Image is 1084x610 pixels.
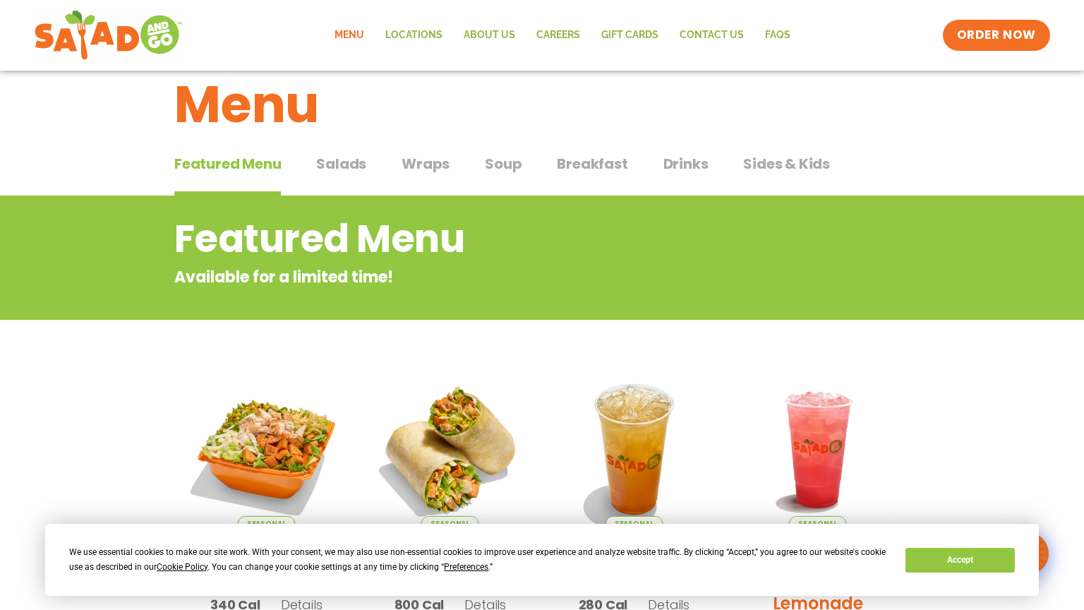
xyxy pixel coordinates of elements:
a: Locations [375,19,453,52]
span: Wraps [402,153,450,174]
span: Seasonal [606,516,663,531]
a: ORDER NOW [943,20,1050,51]
img: Product photo for Southwest Harvest Wrap [369,368,532,531]
span: Featured Menu [174,153,281,174]
button: Accept [905,548,1014,573]
div: We use essential cookies to make our site work. With your consent, we may also use non-essential ... [69,545,889,575]
span: Seasonal [238,516,295,531]
span: Seasonal [421,516,478,531]
h1: Menu [174,66,910,143]
a: About Us [453,19,526,52]
nav: Menu [324,19,801,52]
span: Drinks [663,153,709,174]
span: Cookie Policy [157,562,207,572]
div: Tabbed content [174,148,910,196]
span: Preferences [444,562,488,572]
img: Product photo for Southwest Harvest Salad [185,368,348,531]
span: Salads [316,153,366,174]
a: Contact Us [669,19,754,52]
a: FAQs [754,19,801,52]
span: ORDER NOW [957,27,1036,44]
a: GIFT CARDS [591,19,669,52]
img: Product photo for Apple Cider Lemonade [553,368,716,531]
img: new-SAG-logo-768×292 [34,7,183,64]
a: Careers [526,19,591,52]
div: Cookie Consent Prompt [45,524,1039,596]
span: Breakfast [557,153,627,174]
p: Available for a limited time! [174,265,796,289]
img: Product photo for Blackberry Bramble Lemonade [737,368,900,531]
span: Soup [485,153,522,174]
h2: Featured Menu [174,210,796,268]
span: Sides & Kids [743,153,830,174]
span: Seasonal [789,516,846,531]
a: Menu [324,19,375,52]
